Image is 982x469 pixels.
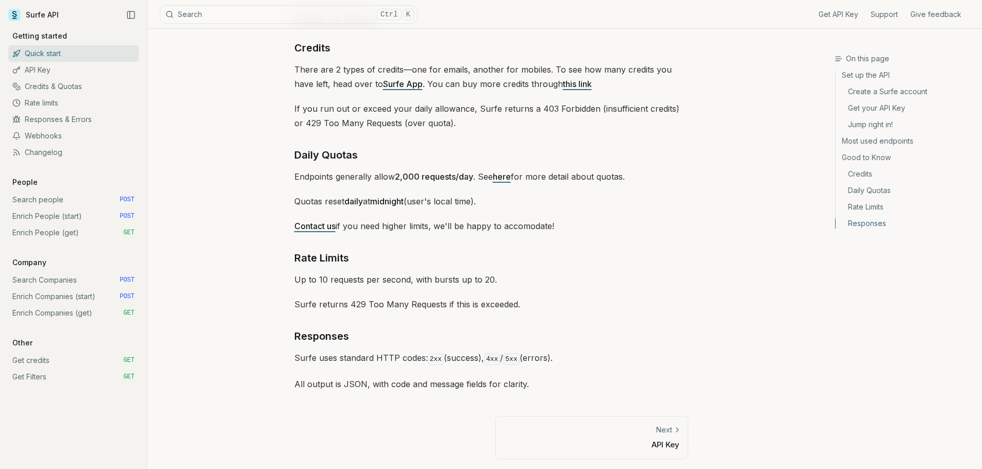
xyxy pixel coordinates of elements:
p: If you run out or exceed your daily allowance, Surfe returns a 403 Forbidden (insufficient credit... [294,101,688,130]
code: 5xx [503,353,519,365]
code: 2xx [428,353,444,365]
p: API Key [504,439,679,450]
a: Rate Limits [836,199,974,215]
a: Create a Surfe account [836,83,974,100]
span: GET [123,229,135,237]
a: Contact us [294,221,336,231]
p: Surfe returns 429 Too Many Requests if this is exceeded. [294,297,688,311]
a: Get API Key [819,9,858,20]
span: GET [123,309,135,317]
a: Quick start [8,45,139,62]
a: API Key [8,62,139,78]
a: this link [563,79,592,89]
p: Getting started [8,31,71,41]
span: POST [120,292,135,301]
a: Credits & Quotas [8,78,139,95]
a: Rate limits [8,95,139,111]
a: Search people POST [8,192,139,208]
a: Support [871,9,898,20]
p: Up to 10 requests per second, with bursts up to 20. [294,272,688,287]
a: Surfe API [8,7,59,23]
a: Responses [294,328,349,344]
p: Endpoints generally allow . See for more detail about quotas. [294,169,688,184]
a: Webhooks [8,128,139,144]
a: Most used endpoints [836,133,974,149]
p: if you need higher limits, we'll be happy to accomodate! [294,219,688,233]
a: Surfe App [383,79,423,89]
strong: midnight [370,196,404,206]
a: here [493,171,511,182]
p: All output is JSON, with code and message fields for clarity. [294,377,688,391]
p: People [8,177,42,187]
a: Search Companies POST [8,272,139,288]
a: Enrich People (get) GET [8,224,139,241]
a: Give feedback [910,9,961,20]
kbd: Ctrl [377,9,402,20]
a: Jump right in! [836,116,974,133]
a: Credits [836,166,974,182]
a: Enrich Companies (start) POST [8,288,139,305]
span: GET [123,373,135,381]
a: Get Filters GET [8,369,139,385]
span: POST [120,276,135,284]
p: Next [656,425,672,435]
p: Other [8,338,37,348]
a: Rate Limits [294,250,349,266]
kbd: K [403,9,414,20]
a: Daily Quotas [294,147,358,163]
a: NextAPI Key [495,416,688,459]
code: 4xx [484,353,500,365]
h3: On this page [835,54,974,64]
p: Surfe uses standard HTTP codes: (success), / (errors). [294,351,688,367]
button: SearchCtrlK [160,5,418,24]
a: Responses [836,215,974,229]
strong: 2,000 requests/day [395,171,473,182]
a: Enrich People (start) POST [8,208,139,224]
a: Daily Quotas [836,182,974,199]
a: Set up the API [836,70,974,83]
a: Changelog [8,144,139,161]
button: Collapse Sidebar [123,7,139,23]
span: GET [123,356,135,364]
a: Good to Know [836,149,974,166]
a: Enrich Companies (get) GET [8,305,139,321]
a: Get your API Key [836,100,974,116]
p: There are 2 types of credits—one for emails, another for mobiles. To see how many credits you hav... [294,62,688,91]
span: POST [120,212,135,220]
a: Credits [294,40,330,56]
p: Company [8,257,51,268]
a: Get credits GET [8,352,139,369]
p: Quotas reset at (user's local time). [294,194,688,209]
a: Responses & Errors [8,111,139,128]
span: POST [120,196,135,204]
strong: daily [344,196,363,206]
